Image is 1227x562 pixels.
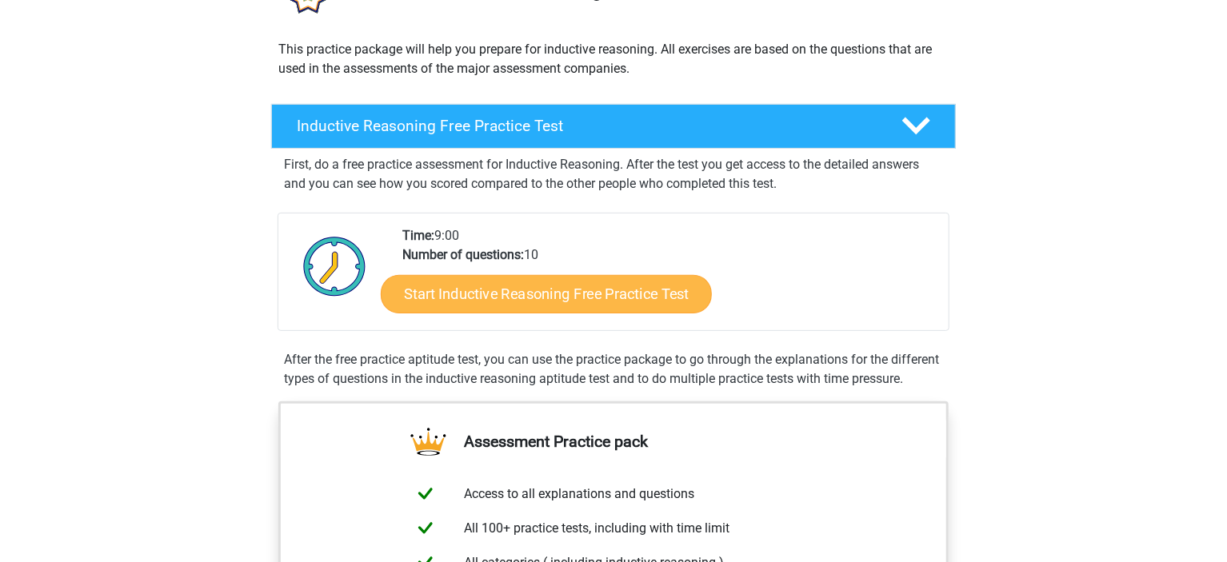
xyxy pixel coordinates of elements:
[390,226,948,330] div: 9:00 10
[402,228,434,243] b: Time:
[278,350,949,389] div: After the free practice aptitude test, you can use the practice package to go through the explana...
[381,274,712,313] a: Start Inductive Reasoning Free Practice Test
[265,104,962,149] a: Inductive Reasoning Free Practice Test
[402,247,524,262] b: Number of questions:
[284,155,943,193] p: First, do a free practice assessment for Inductive Reasoning. After the test you get access to th...
[278,40,949,78] p: This practice package will help you prepare for inductive reasoning. All exercises are based on t...
[297,117,876,135] h4: Inductive Reasoning Free Practice Test
[294,226,375,306] img: Clock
